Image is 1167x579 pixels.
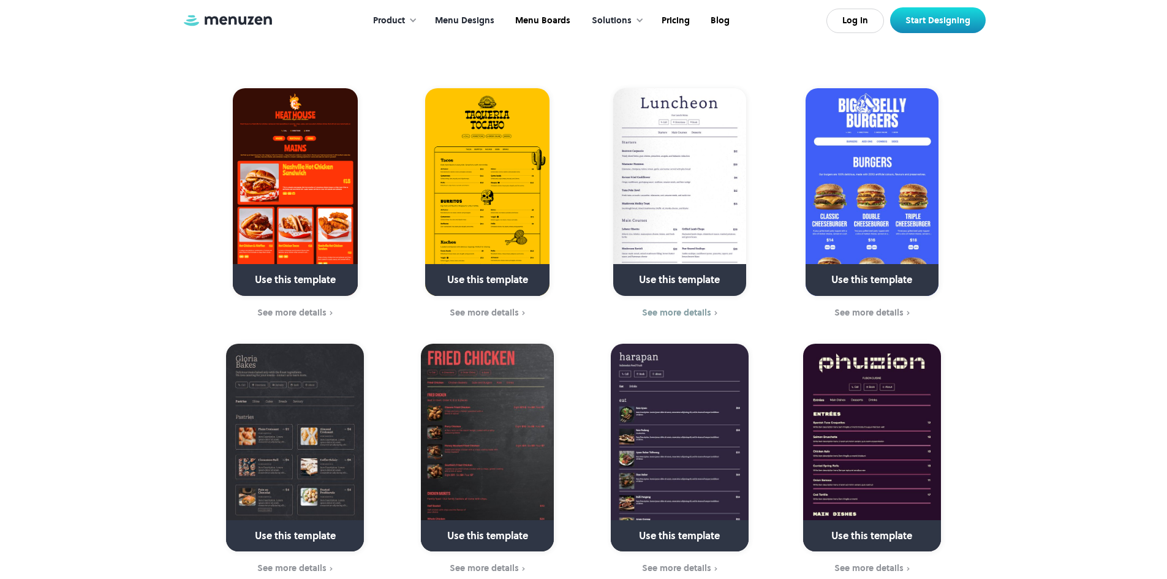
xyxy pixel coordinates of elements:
div: See more details [642,308,711,317]
div: See more details [450,308,519,317]
div: See more details [642,563,711,573]
a: Use this template [611,344,749,551]
a: See more details [784,306,961,320]
div: Product [373,14,405,28]
a: Use this template [233,88,357,296]
a: See more details [399,562,576,575]
div: Product [361,2,423,40]
a: Log In [826,9,884,33]
div: See more details [257,308,327,317]
div: See more details [834,563,904,573]
a: Start Designing [890,7,986,33]
a: See more details [591,562,768,575]
a: Use this template [425,88,550,296]
a: Menu Designs [423,2,504,40]
a: See more details [207,562,384,575]
div: See more details [834,308,904,317]
a: Use this template [803,344,941,551]
div: Solutions [592,14,632,28]
a: Menu Boards [504,2,580,40]
a: Use this template [421,344,554,551]
a: Blog [699,2,739,40]
a: See more details [784,562,961,575]
a: Use this template [226,344,364,551]
div: See more details [450,563,519,573]
div: See more details [257,563,327,573]
div: Solutions [580,2,650,40]
a: Pricing [650,2,699,40]
a: Use this template [613,88,746,296]
a: See more details [207,306,384,320]
a: See more details [591,306,768,320]
a: Use this template [806,88,939,296]
a: See more details [399,306,576,320]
